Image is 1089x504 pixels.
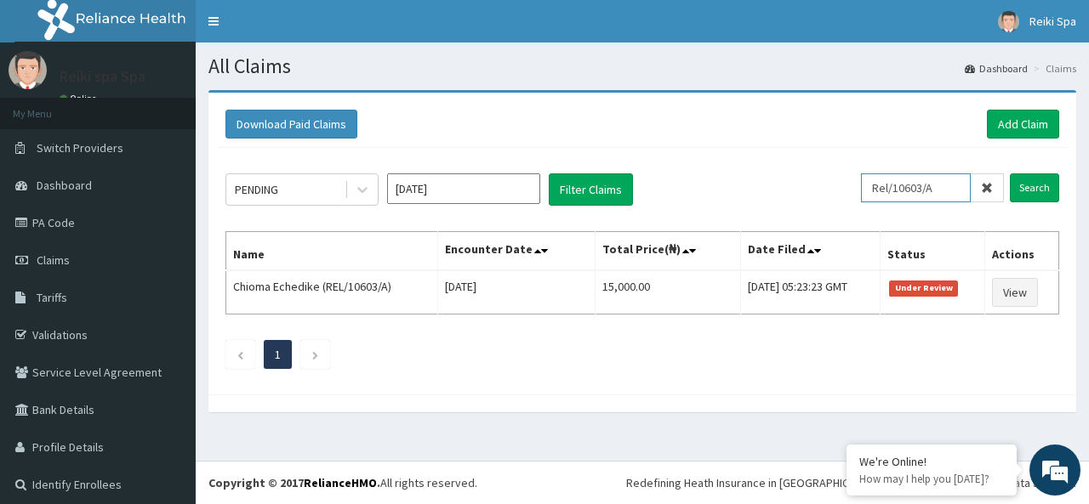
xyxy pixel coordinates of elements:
[37,290,67,305] span: Tariffs
[861,173,971,202] input: Search by HMO ID
[237,347,244,362] a: Previous page
[859,472,1004,486] p: How may I help you today?
[889,280,958,296] span: Under Review
[549,173,633,206] button: Filter Claims
[9,51,47,89] img: User Image
[881,232,984,271] th: Status
[225,110,357,139] button: Download Paid Claims
[99,146,235,318] span: We're online!
[984,232,1058,271] th: Actions
[279,8,320,49] div: Minimize live chat window
[60,69,145,84] p: Reiki spa Spa
[595,232,740,271] th: Total Price(₦)
[37,178,92,193] span: Dashboard
[740,270,881,314] td: [DATE] 05:23:23 GMT
[275,347,281,362] a: Page 1 is your current page
[387,173,540,204] input: Select Month and Year
[88,95,286,117] div: Chat with us now
[226,270,438,314] td: Chioma Echedike (REL/10603/A)
[37,140,123,156] span: Switch Providers
[37,252,70,268] span: Claims
[1010,173,1059,202] input: Search
[208,55,1076,77] h1: All Claims
[998,11,1019,32] img: User Image
[226,232,438,271] th: Name
[235,181,278,198] div: PENDING
[859,454,1004,469] div: We're Online!
[196,461,1089,504] footer: All rights reserved.
[626,474,1076,491] div: Redefining Heath Insurance in [GEOGRAPHIC_DATA] using Telemedicine and Data Science!
[987,110,1059,139] a: Add Claim
[1029,14,1076,29] span: Reiki Spa
[740,232,881,271] th: Date Filed
[208,475,380,490] strong: Copyright © 2017 .
[438,270,595,314] td: [DATE]
[304,475,377,490] a: RelianceHMO
[31,85,69,127] img: d_794563401_company_1708531726252_794563401
[595,270,740,314] td: 15,000.00
[60,93,100,105] a: Online
[965,61,1028,76] a: Dashboard
[9,329,324,388] textarea: Type your message and hit 'Enter'
[992,278,1038,307] a: View
[438,232,595,271] th: Encounter Date
[311,347,319,362] a: Next page
[1029,61,1076,76] li: Claims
